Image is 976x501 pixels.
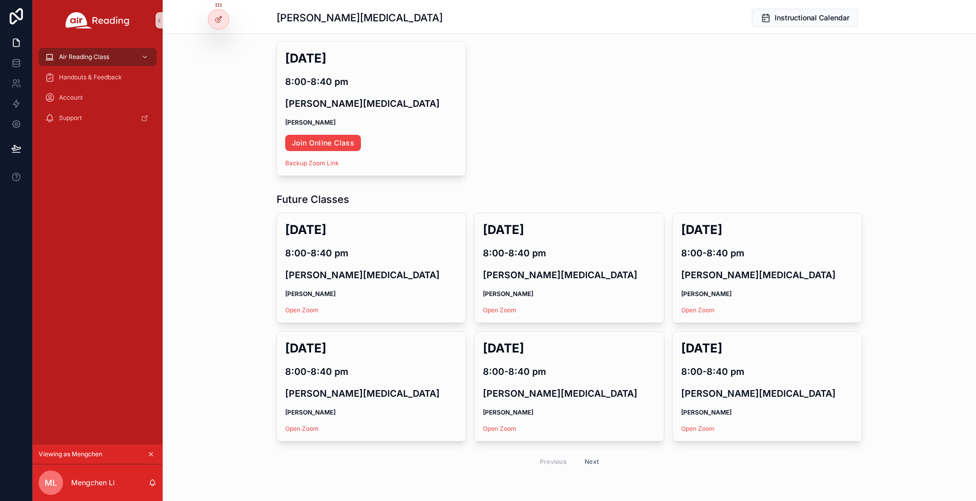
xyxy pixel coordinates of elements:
[577,454,606,469] button: Next
[277,11,443,25] h1: [PERSON_NAME][MEDICAL_DATA]
[483,306,516,314] a: Open Zoom
[285,306,319,314] a: Open Zoom
[285,221,457,238] h2: [DATE]
[45,477,57,489] span: ML
[681,387,853,400] h4: [PERSON_NAME][MEDICAL_DATA]
[71,478,114,488] p: Mengchen Li
[681,221,853,238] h2: [DATE]
[59,53,109,61] span: Air Reading Class
[285,340,457,357] h2: [DATE]
[285,425,319,432] a: Open Zoom
[285,268,457,282] h4: [PERSON_NAME][MEDICAL_DATA]
[33,41,163,140] div: scrollable content
[285,387,457,400] h4: [PERSON_NAME][MEDICAL_DATA]
[285,97,457,110] h4: [PERSON_NAME][MEDICAL_DATA]
[681,246,853,260] h4: 8:00-8:40 pm
[483,290,533,298] strong: [PERSON_NAME]
[483,246,655,260] h4: 8:00-8:40 pm
[39,68,157,86] a: Handouts & Feedback
[39,89,157,107] a: Account
[483,268,655,282] h4: [PERSON_NAME][MEDICAL_DATA]
[59,114,82,122] span: Support
[285,408,335,416] strong: [PERSON_NAME]
[483,408,533,416] strong: [PERSON_NAME]
[285,50,457,67] h2: [DATE]
[775,13,849,23] span: Instructional Calendar
[681,290,731,298] strong: [PERSON_NAME]
[39,48,157,66] a: Air Reading Class
[285,135,361,151] a: Join Online Class
[681,306,715,314] a: Open Zoom
[681,340,853,357] h2: [DATE]
[285,75,457,89] h4: 8:00-8:40 pm
[39,109,157,127] a: Support
[681,268,853,282] h4: [PERSON_NAME][MEDICAL_DATA]
[285,365,457,378] h4: 8:00-8:40 pm
[681,425,715,432] a: Open Zoom
[59,73,122,81] span: Handouts & Feedback
[681,408,731,416] strong: [PERSON_NAME]
[277,192,349,207] h1: Future Classes
[285,290,335,298] strong: [PERSON_NAME]
[483,340,655,357] h2: [DATE]
[285,159,339,167] a: Backup Zoom Link
[752,9,858,27] button: Instructional Calendar
[39,450,102,458] span: Viewing as Mengchen
[66,12,130,28] img: App logo
[285,119,335,126] strong: [PERSON_NAME]
[59,94,83,102] span: Account
[483,365,655,378] h4: 8:00-8:40 pm
[483,425,516,432] a: Open Zoom
[483,387,655,400] h4: [PERSON_NAME][MEDICAL_DATA]
[285,246,457,260] h4: 8:00-8:40 pm
[483,221,655,238] h2: [DATE]
[681,365,853,378] h4: 8:00-8:40 pm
